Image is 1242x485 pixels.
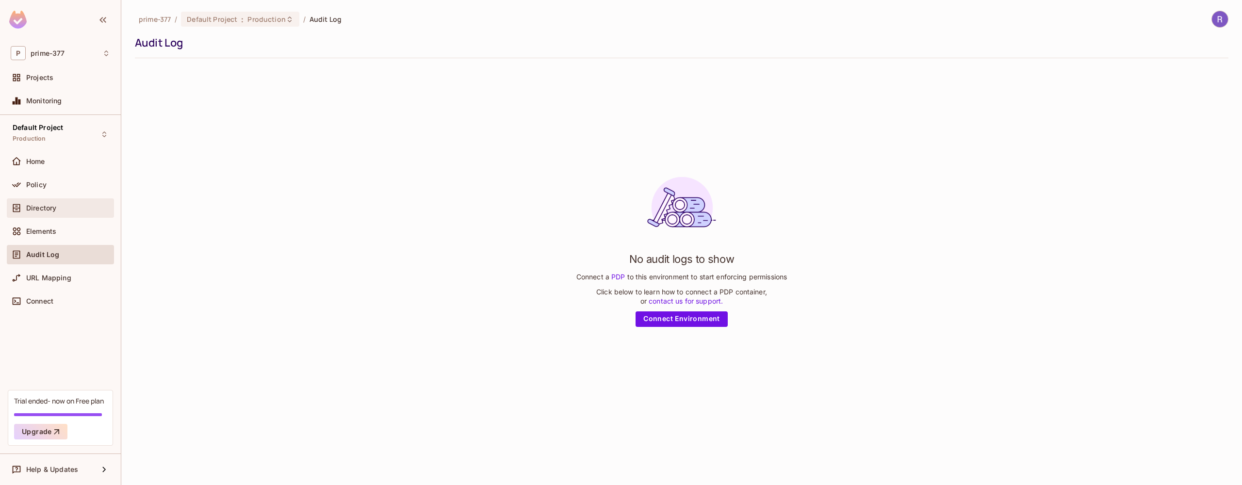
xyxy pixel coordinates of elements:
span: Monitoring [26,97,62,105]
span: Default Project [187,15,237,24]
span: Elements [26,227,56,235]
span: Default Project [13,124,63,131]
button: Upgrade [14,424,67,439]
span: Projects [26,74,53,81]
span: URL Mapping [26,274,71,282]
span: Home [26,158,45,165]
li: / [175,15,177,24]
span: : [241,16,244,23]
span: Help & Updates [26,466,78,473]
span: P [11,46,26,60]
img: SReyMgAAAABJRU5ErkJggg== [9,11,27,29]
span: Policy [26,181,47,189]
span: Production [247,15,285,24]
h1: No audit logs to show [629,252,735,266]
span: Connect [26,297,53,305]
div: Audit Log [135,35,1224,50]
p: Click below to learn how to connect a PDP container, or [596,287,767,306]
p: Connect a to this environment to start enforcing permissions [576,272,787,281]
a: Connect Environment [636,311,728,327]
img: Ramon Cruz [1212,11,1228,27]
a: contact us for support. [647,297,723,305]
span: the active workspace [139,15,171,24]
span: Directory [26,204,56,212]
span: Audit Log [26,251,59,259]
span: Audit Log [310,15,342,24]
a: PDP [609,273,627,281]
div: Trial ended- now on Free plan [14,396,104,405]
span: Production [13,135,46,143]
li: / [303,15,306,24]
span: Workspace: prime-377 [31,49,65,57]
